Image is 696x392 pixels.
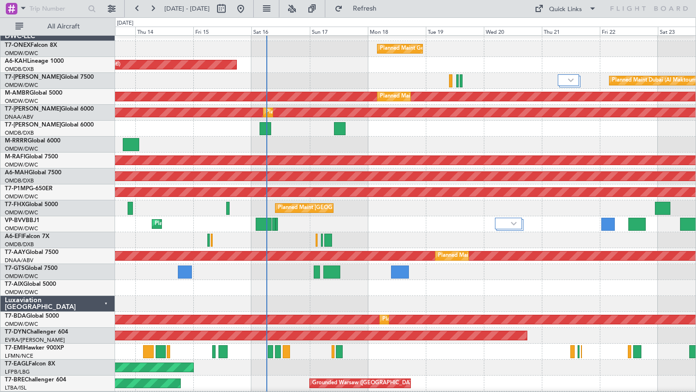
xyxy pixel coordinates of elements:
span: T7-FHX [5,202,25,208]
a: EVRA/[PERSON_NAME] [5,336,65,344]
a: LTBA/ISL [5,384,27,392]
span: M-AMBR [5,90,29,96]
span: T7-[PERSON_NAME] [5,74,61,80]
a: T7-BREChallenger 604 [5,377,66,383]
div: Tue 19 [426,27,484,35]
a: A6-MAHGlobal 7500 [5,170,61,176]
div: Wed 20 [484,27,542,35]
span: T7-ONEX [5,42,30,48]
a: M-RAFIGlobal 7500 [5,154,58,160]
div: Planned Maint Dubai (Al Maktoum Intl) [382,312,478,327]
div: Planned Maint [GEOGRAPHIC_DATA] ([GEOGRAPHIC_DATA][PERSON_NAME]) [278,201,474,215]
span: T7-AAY [5,250,26,255]
button: Quick Links [530,1,601,16]
div: Fri 15 [193,27,251,35]
div: Sun 17 [310,27,368,35]
span: T7-BDA [5,313,26,319]
div: Planned Maint Dubai (Al Maktoum Intl) [155,217,250,231]
div: Sat 16 [251,27,309,35]
input: Trip Number [29,1,85,16]
a: T7-DYNChallenger 604 [5,329,68,335]
span: VP-BVV [5,218,26,224]
a: T7-[PERSON_NAME]Global 6000 [5,122,94,128]
button: All Aircraft [11,19,105,34]
div: Planned Maint Dubai (Al Maktoum Intl) [266,105,361,120]
a: LFPB/LBG [5,368,30,376]
a: OMDW/DWC [5,161,38,168]
span: T7-EAGL [5,361,29,367]
a: OMDW/DWC [5,98,38,105]
a: OMDW/DWC [5,289,38,296]
a: OMDW/DWC [5,225,38,232]
span: M-RAFI [5,154,25,160]
div: [DATE] [117,19,133,28]
span: Refresh [345,5,385,12]
a: T7-BDAGlobal 5000 [5,313,59,319]
span: A6-EFI [5,234,23,239]
span: T7-[PERSON_NAME] [5,106,61,112]
a: T7-FHXGlobal 5000 [5,202,58,208]
div: Grounded Warsaw ([GEOGRAPHIC_DATA]) [312,376,419,391]
a: OMDW/DWC [5,145,38,153]
a: DNAA/ABV [5,113,33,121]
span: T7-EMI [5,345,24,351]
div: Mon 18 [368,27,426,35]
div: Thu 21 [542,27,600,35]
a: VP-BVVBBJ1 [5,218,40,224]
a: OMDW/DWC [5,50,38,57]
span: A6-MAH [5,170,29,176]
a: DNAA/ABV [5,257,33,264]
a: OMDB/DXB [5,66,34,73]
span: [DATE] - [DATE] [164,4,210,13]
a: LFMN/NCE [5,352,33,360]
img: arrow-gray.svg [568,78,574,82]
a: OMDB/DXB [5,177,34,184]
a: OMDW/DWC [5,209,38,216]
a: T7-ONEXFalcon 8X [5,42,57,48]
a: T7-AAYGlobal 7500 [5,250,58,255]
span: T7-GTS [5,266,25,271]
div: Fri 22 [600,27,658,35]
a: OMDB/DXB [5,129,34,137]
a: OMDW/DWC [5,321,38,328]
a: T7-P1MPG-650ER [5,186,53,192]
div: Planned Maint Geneva (Cointrin) [380,42,460,56]
div: Planned Maint Dubai (Al Maktoum Intl) [380,89,475,104]
span: T7-[PERSON_NAME] [5,122,61,128]
a: T7-EAGLFalcon 8X [5,361,55,367]
a: M-RRRRGlobal 6000 [5,138,60,144]
span: T7-DYN [5,329,27,335]
a: T7-[PERSON_NAME]Global 6000 [5,106,94,112]
div: Planned Maint Dubai (Al Maktoum Intl) [438,249,533,263]
div: Quick Links [549,5,582,14]
a: M-AMBRGlobal 5000 [5,90,62,96]
span: All Aircraft [25,23,102,30]
a: OMDW/DWC [5,82,38,89]
a: T7-GTSGlobal 7500 [5,266,58,271]
a: OMDW/DWC [5,193,38,200]
img: arrow-gray.svg [511,222,517,225]
a: A6-KAHLineage 1000 [5,58,64,64]
button: Refresh [330,1,388,16]
span: A6-KAH [5,58,27,64]
a: T7-EMIHawker 900XP [5,345,64,351]
span: T7-P1MP [5,186,29,192]
span: M-RRRR [5,138,28,144]
a: A6-EFIFalcon 7X [5,234,49,239]
a: T7-AIXGlobal 5000 [5,281,56,287]
a: T7-[PERSON_NAME]Global 7500 [5,74,94,80]
a: OMDW/DWC [5,273,38,280]
a: OMDB/DXB [5,241,34,248]
span: T7-BRE [5,377,25,383]
div: Thu 14 [135,27,193,35]
span: T7-AIX [5,281,23,287]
